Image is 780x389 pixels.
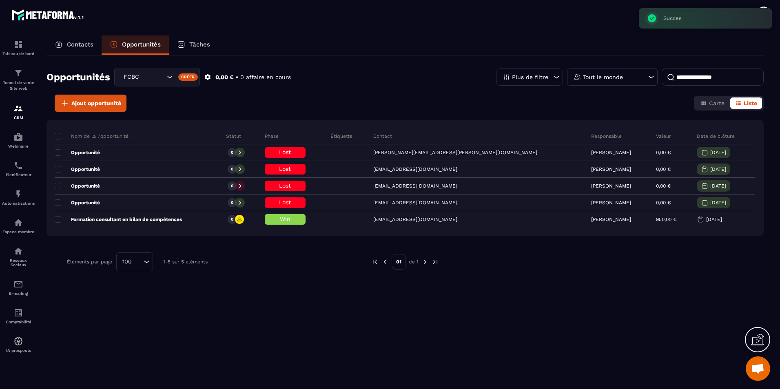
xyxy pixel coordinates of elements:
a: schedulerschedulerPlanificateur [2,155,35,183]
p: de 1 [409,259,419,265]
p: 01 [392,254,406,270]
a: Tâches [169,35,218,55]
p: Opportunités [122,41,161,48]
button: Liste [730,97,762,109]
input: Search for option [135,257,142,266]
div: Search for option [114,68,200,86]
p: 0,00 € [215,73,234,81]
div: Search for option [116,252,153,271]
span: Carte [709,100,725,106]
p: [PERSON_NAME] [591,150,631,155]
a: Contacts [47,35,102,55]
p: [PERSON_NAME] [591,166,631,172]
div: Créer [178,73,198,81]
img: automations [13,336,23,346]
p: 0,00 € [656,183,671,189]
p: 0 [231,166,233,172]
p: Éléments par page [67,259,112,265]
p: Automatisations [2,201,35,206]
p: 0,00 € [656,150,671,155]
p: Tâches [189,41,210,48]
h2: Opportunités [47,69,110,85]
p: 0 [231,200,233,206]
p: Formation consultant en bilan de compétences [55,216,182,223]
span: 100 [120,257,135,266]
img: formation [13,68,23,78]
img: prev [371,258,379,265]
span: Win [280,216,290,222]
p: Étiquette [330,133,352,139]
img: next [432,258,439,265]
img: formation [13,40,23,49]
p: [PERSON_NAME] [591,217,631,222]
p: Opportunité [55,149,100,156]
p: 0 [231,183,233,189]
img: formation [13,104,23,113]
button: Carte [696,97,729,109]
p: Opportunité [55,199,100,206]
a: automationsautomationsEspace membre [2,212,35,240]
a: accountantaccountantComptabilité [2,302,35,330]
img: social-network [13,246,23,256]
p: Planificateur [2,172,35,177]
p: 0 [231,217,233,222]
span: Lost [279,166,291,172]
p: 0,00 € [656,166,671,172]
p: Statut [226,133,241,139]
p: Opportunité [55,183,100,189]
p: Tunnel de vente Site web [2,80,35,91]
p: IA prospects [2,348,35,353]
a: formationformationTunnel de vente Site web [2,62,35,97]
p: Comptabilité [2,320,35,324]
p: Valeur [656,133,671,139]
p: Tableau de bord [2,51,35,56]
p: 950,00 € [656,217,676,222]
p: Responsable [591,133,622,139]
span: Ajout opportunité [71,99,121,107]
p: E-mailing [2,291,35,296]
p: 0 [231,150,233,155]
span: Lost [279,199,291,206]
img: next [421,258,429,265]
img: scheduler [13,161,23,170]
img: automations [13,218,23,228]
a: Opportunités [102,35,169,55]
p: Nom de la l'opportunité [55,133,129,139]
p: Contacts [67,41,93,48]
p: Webinaire [2,144,35,148]
a: social-networksocial-networkRéseaux Sociaux [2,240,35,273]
img: email [13,279,23,289]
p: 1-5 sur 5 éléments [163,259,208,265]
button: Ajout opportunité [55,95,126,112]
a: automationsautomationsAutomatisations [2,183,35,212]
p: [DATE] [710,200,726,206]
img: logo [11,7,85,22]
p: Date de clôture [697,133,735,139]
p: [DATE] [710,150,726,155]
span: FCBC [122,73,150,82]
input: Search for option [150,73,165,82]
p: [PERSON_NAME] [591,200,631,206]
p: CRM [2,115,35,120]
p: [DATE] [710,166,726,172]
img: automations [13,189,23,199]
a: automationsautomationsWebinaire [2,126,35,155]
p: 0 affaire en cours [240,73,291,81]
p: Phase [265,133,279,139]
p: • [236,73,238,81]
img: automations [13,132,23,142]
p: Tout le monde [583,74,623,80]
a: formationformationCRM [2,97,35,126]
span: Lost [279,182,291,189]
p: Opportunité [55,166,100,172]
p: [PERSON_NAME] [591,183,631,189]
a: Ouvrir le chat [746,356,770,381]
a: emailemailE-mailing [2,273,35,302]
p: Réseaux Sociaux [2,258,35,267]
p: [DATE] [710,183,726,189]
img: prev [381,258,389,265]
p: Contact [373,133,392,139]
p: Plus de filtre [512,74,548,80]
a: formationformationTableau de bord [2,33,35,62]
p: 0,00 € [656,200,671,206]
